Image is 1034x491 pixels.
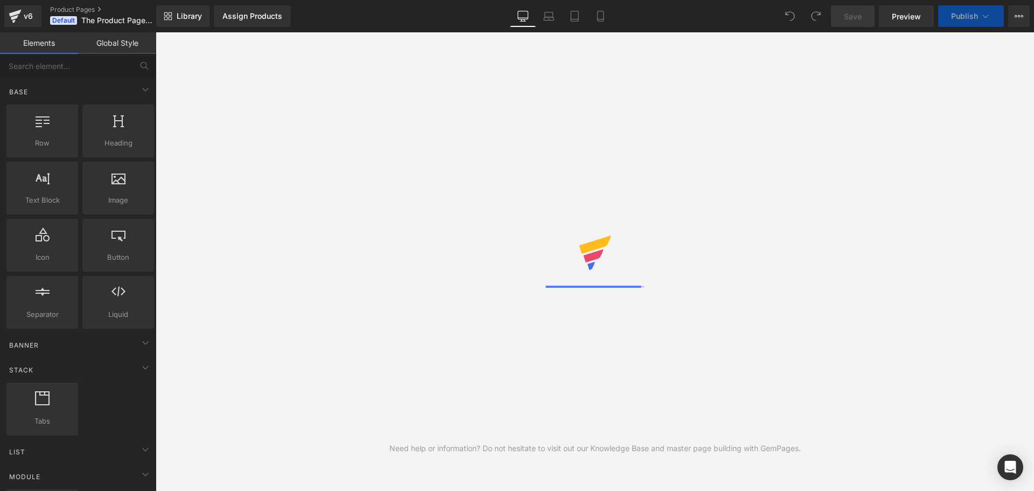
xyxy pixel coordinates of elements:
a: Preview [879,5,934,27]
span: Heading [86,137,151,149]
span: Banner [8,340,40,350]
span: Library [177,11,202,21]
span: Separator [10,309,75,320]
a: Mobile [588,5,613,27]
a: Global Style [78,32,156,54]
div: Open Intercom Messenger [997,454,1023,480]
span: Publish [951,12,978,20]
div: Assign Products [222,12,282,20]
span: Text Block [10,195,75,206]
a: Desktop [510,5,536,27]
button: Undo [779,5,801,27]
a: Laptop [536,5,562,27]
span: Save [844,11,862,22]
span: The Product Page v3 [81,16,152,25]
a: New Library [156,5,209,27]
span: Stack [8,365,34,375]
span: Module [8,472,41,482]
button: Publish [938,5,1004,27]
a: Tablet [562,5,588,27]
span: List [8,447,26,457]
span: Liquid [86,309,151,320]
span: Preview [892,11,921,22]
button: More [1008,5,1030,27]
span: Image [86,195,151,206]
span: Base [8,87,29,97]
button: Redo [805,5,827,27]
div: v6 [22,9,35,23]
div: Need help or information? Do not hesitate to visit out our Knowledge Base and master page buildin... [389,442,801,454]
a: Product Pages [50,5,173,14]
span: Button [86,252,151,263]
span: Tabs [10,416,75,427]
span: Default [50,16,77,25]
span: Icon [10,252,75,263]
a: v6 [4,5,41,27]
span: Row [10,137,75,149]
